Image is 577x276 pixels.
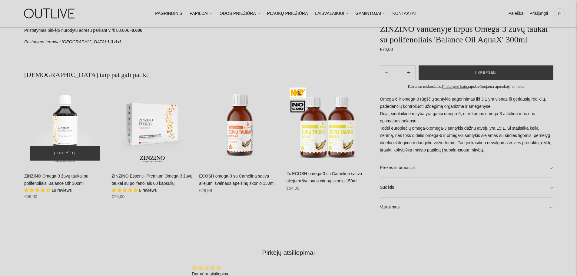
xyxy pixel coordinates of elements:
[30,146,100,161] button: Į krepšelį
[393,68,402,77] input: Product quantity
[192,264,230,271] div: Average rating is 0.00 stars
[220,7,260,20] a: ODOS PRIEŽIŪRA
[51,188,72,193] span: 19 reviews
[24,188,51,193] span: 4.74 stars
[112,188,139,193] span: 5.00 stars
[29,248,548,257] h2: Pirkėjų atsiliepimai
[24,85,106,167] a: ZINZINO Omega-3 žuvų taukai su polifenoliais 'Balance Oil' 300ml
[112,174,192,186] a: ZINZINO Essent+ Premium Omega-3 žuvų taukai su polifenoliais 60 kapsulių
[287,171,362,183] a: 2x ECOSH omega-3 su Camelina sativa aliejumi švelnaus citrinų skonio 150ml
[24,194,37,199] span: €59,00
[419,65,553,80] button: Į krepšelį
[112,194,125,199] span: €75,00
[475,70,497,76] span: Į krepšelį
[555,9,564,18] span: 0
[380,65,393,80] button: Add product quantity
[24,174,88,186] a: ZINZINO Omega-3 žuvų taukai su polifenoliais 'Balance Oil' 300ml
[12,3,88,24] img: OUTLIVE
[199,85,280,167] a: ECOSH omega-3 su Camelina sativa aliejumi švelnaus apelsinų skonio 150ml
[155,7,182,20] a: PAGRINDINIS
[380,197,553,217] a: Vartojimas
[139,188,157,193] span: 6 reviews
[508,7,523,20] a: Paieška
[199,174,274,186] a: ECOSH omega-3 su Camelina sativa aliejumi švelnaus apelsinų skonio 150ml
[315,7,348,20] a: LAISVALAIKIUI
[529,7,548,20] a: Prisijungti
[554,7,565,20] a: 0
[402,65,415,80] button: Subtract product quantity
[287,85,368,164] a: 2x ECOSH omega-3 su Camelina sativa aliejumi švelnaus citrinų skonio 150ml
[24,70,368,79] h2: [DEMOGRAPHIC_DATA] taip pat gali patikti
[199,188,212,193] span: €28,99
[112,85,193,167] a: ZINZINO Essent+ Premium Omega-3 žuvų taukai su polifenoliais 60 kapsulių
[267,7,308,20] a: PLAUKŲ PRIEŽIŪRA
[24,27,368,34] p: Pristatymas pirkėjo nurodytu adresu perkant virš 80.00€ -
[380,83,553,90] div: Kaina su mokesčiais. apskaičiuojama apmokėjimo metu.
[24,39,107,44] em: Pristatymo terminai [GEOGRAPHIC_DATA]:
[380,158,553,178] a: Prekės informacija
[190,7,212,20] a: PAPILDAI
[355,7,385,20] a: GAMINTOJAI
[392,7,416,20] a: KONTAKTAI
[107,39,122,44] strong: 1-3 d.d.
[287,186,300,191] span: €54,00
[380,178,553,197] a: Sudėtis
[380,96,553,154] p: Omega-6 ir omega-3 rūgščių santykio pagerinimas iki 3:1 yra vienas iš geriausių rodiklių, padedan...
[132,28,142,33] strong: 0.00€
[442,84,469,88] a: Pristatymo kaina
[380,47,393,52] span: €74,00
[54,150,76,156] span: Į krepšelį
[380,24,553,45] h1: ZINZINO vandenyje tirpūs Omega-3 žuvų taukai su polifenoliais 'Balance Oil AquaX' 300ml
